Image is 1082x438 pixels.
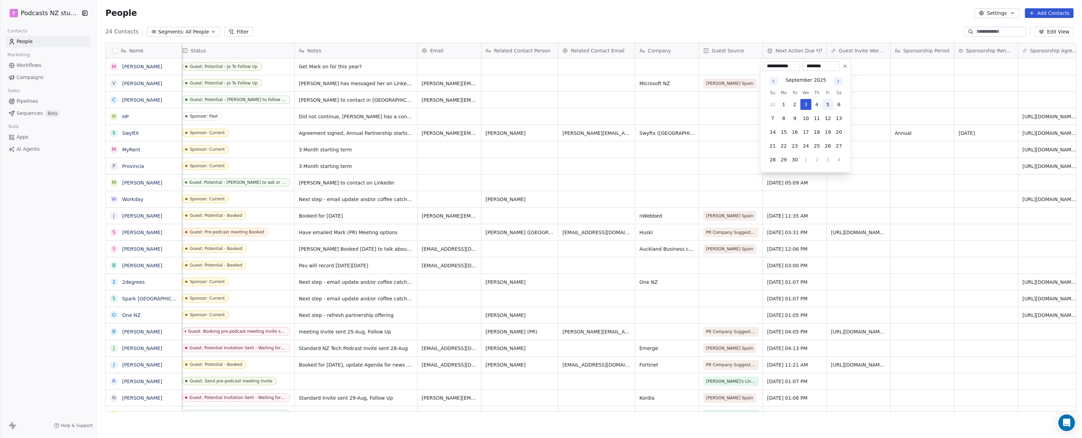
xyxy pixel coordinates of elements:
[834,154,845,165] button: 4
[834,113,845,124] button: 13
[811,140,822,151] button: 25
[822,140,834,151] button: 26
[767,89,778,96] th: Sunday
[822,127,834,138] button: 19
[834,77,843,86] button: Go to next month
[789,113,800,124] button: 9
[767,154,778,165] button: 28
[767,99,778,110] button: 31
[811,89,822,96] th: Thursday
[789,140,800,151] button: 23
[789,89,800,96] th: Tuesday
[800,140,811,151] button: 24
[778,99,789,110] button: 1
[822,89,834,96] th: Friday
[822,99,834,110] button: 5
[778,89,789,96] th: Monday
[800,89,811,96] th: Wednesday
[811,113,822,124] button: 11
[811,127,822,138] button: 18
[767,113,778,124] button: 7
[769,77,778,86] button: Go to previous month
[811,99,822,110] button: 4
[822,113,834,124] button: 12
[834,89,845,96] th: Saturday
[789,154,800,165] button: 30
[767,127,778,138] button: 14
[778,140,789,151] button: 22
[800,127,811,138] button: 17
[800,113,811,124] button: 10
[811,154,822,165] button: 2
[778,127,789,138] button: 15
[822,154,834,165] button: 3
[834,127,845,138] button: 20
[834,140,845,151] button: 27
[834,99,845,110] button: 6
[786,77,826,84] div: September 2025
[800,99,811,110] button: 3
[778,154,789,165] button: 29
[767,140,778,151] button: 21
[789,127,800,138] button: 16
[789,99,800,110] button: 2
[800,154,811,165] button: 1
[778,113,789,124] button: 8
